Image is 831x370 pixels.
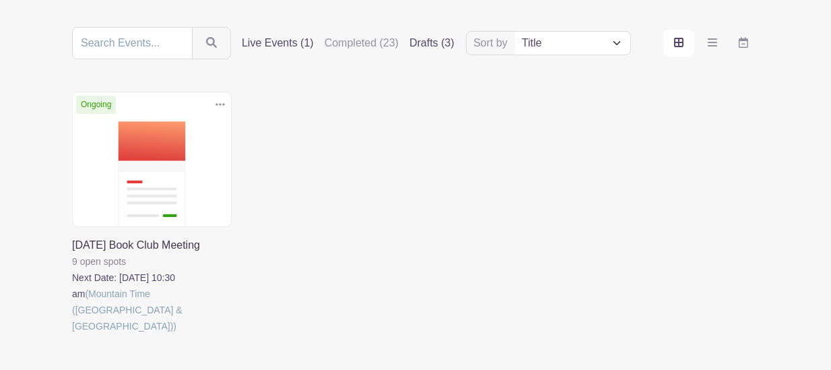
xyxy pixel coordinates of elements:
div: order and view [663,30,759,57]
input: Search Events... [72,27,193,59]
div: filters [242,35,455,51]
label: Drafts (3) [409,35,455,51]
label: Sort by [473,35,512,51]
label: Completed (23) [325,35,399,51]
label: Live Events (1) [242,35,314,51]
